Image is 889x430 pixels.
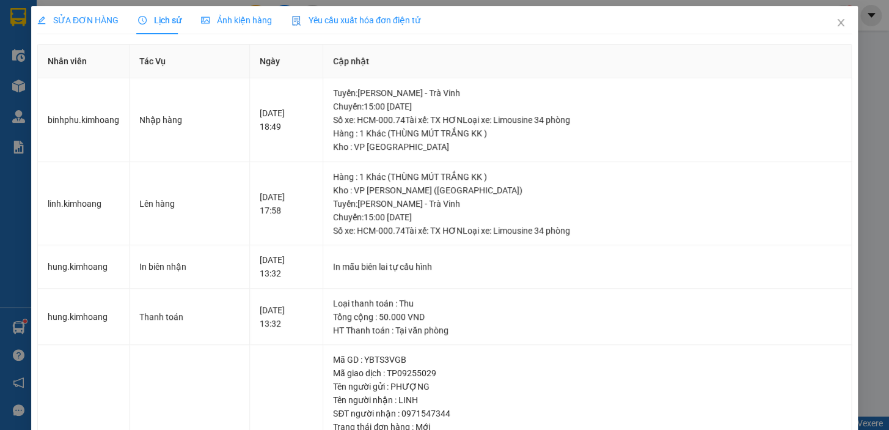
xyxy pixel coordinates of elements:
[25,24,155,35] span: VP [GEOGRAPHIC_DATA] -
[139,24,155,35] span: ĐỘ
[65,54,97,66] span: TRUNG
[54,84,61,98] span: 0
[4,84,51,98] span: Cước rồi:
[260,190,313,217] div: [DATE] 17:58
[333,324,841,337] div: HT Thanh toán : Tại văn phòng
[34,41,107,53] span: Bến xe Miền Tây
[38,245,130,289] td: hung.kimhoang
[260,253,313,280] div: [DATE] 13:32
[333,127,841,140] div: Hàng : 1 Khác (THÙNG MÚT TRẮNG KK )
[333,366,841,380] div: Mã giao dịch : TP09255029
[37,15,119,25] span: SỬA ĐƠN HÀNG
[333,197,841,237] div: Tuyến : [PERSON_NAME] - Trà Vinh Chuyến: 15:00 [DATE] Số xe: HCM-000.74 Tài xế: TX HƠN Loại xe: L...
[836,18,846,28] span: close
[139,310,240,324] div: Thanh toán
[5,68,29,80] span: GIAO:
[201,16,210,24] span: picture
[5,54,97,66] span: 0906256720 -
[138,15,181,25] span: Lịch sử
[333,393,841,407] div: Tên người nhận : LINH
[38,289,130,346] td: hung.kimhoang
[291,16,301,26] img: icon
[333,86,841,127] div: Tuyến : [PERSON_NAME] - Trà Vinh Chuyến: 15:00 [DATE] Số xe: HCM-000.74 Tài xế: TX HƠN Loại xe: L...
[38,78,130,162] td: binhphu.kimhoang
[5,24,178,35] p: GỬI:
[333,380,841,393] div: Tên người gửi : PHƯỢNG
[130,45,250,78] th: Tác Vụ
[38,45,130,78] th: Nhân viên
[333,140,841,154] div: Kho : VP [GEOGRAPHIC_DATA]
[333,183,841,197] div: Kho : VP [PERSON_NAME] ([GEOGRAPHIC_DATA])
[41,7,142,18] strong: BIÊN NHẬN GỬI HÀNG
[333,170,841,183] div: Hàng : 1 Khác (THÙNG MÚT TRẮNG KK )
[38,162,130,246] td: linh.kimhoang
[333,407,841,420] div: SĐT người nhận : 0971547344
[139,197,240,210] div: Lên hàng
[260,303,313,330] div: [DATE] 13:32
[333,310,841,324] div: Tổng cộng : 50.000 VND
[37,16,46,24] span: edit
[291,15,420,25] span: Yêu cầu xuất hóa đơn điện tử
[333,297,841,310] div: Loại thanh toán : Thu
[138,16,147,24] span: clock-circle
[139,260,240,273] div: In biên nhận
[260,106,313,133] div: [DATE] 18:49
[333,353,841,366] div: Mã GD : YBTS3VGB
[323,45,852,78] th: Cập nhật
[139,113,240,127] div: Nhập hàng
[5,41,178,53] p: NHẬN:
[201,15,272,25] span: Ảnh kiện hàng
[250,45,323,78] th: Ngày
[333,260,841,273] div: In mẫu biên lai tự cấu hình
[824,6,858,40] button: Close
